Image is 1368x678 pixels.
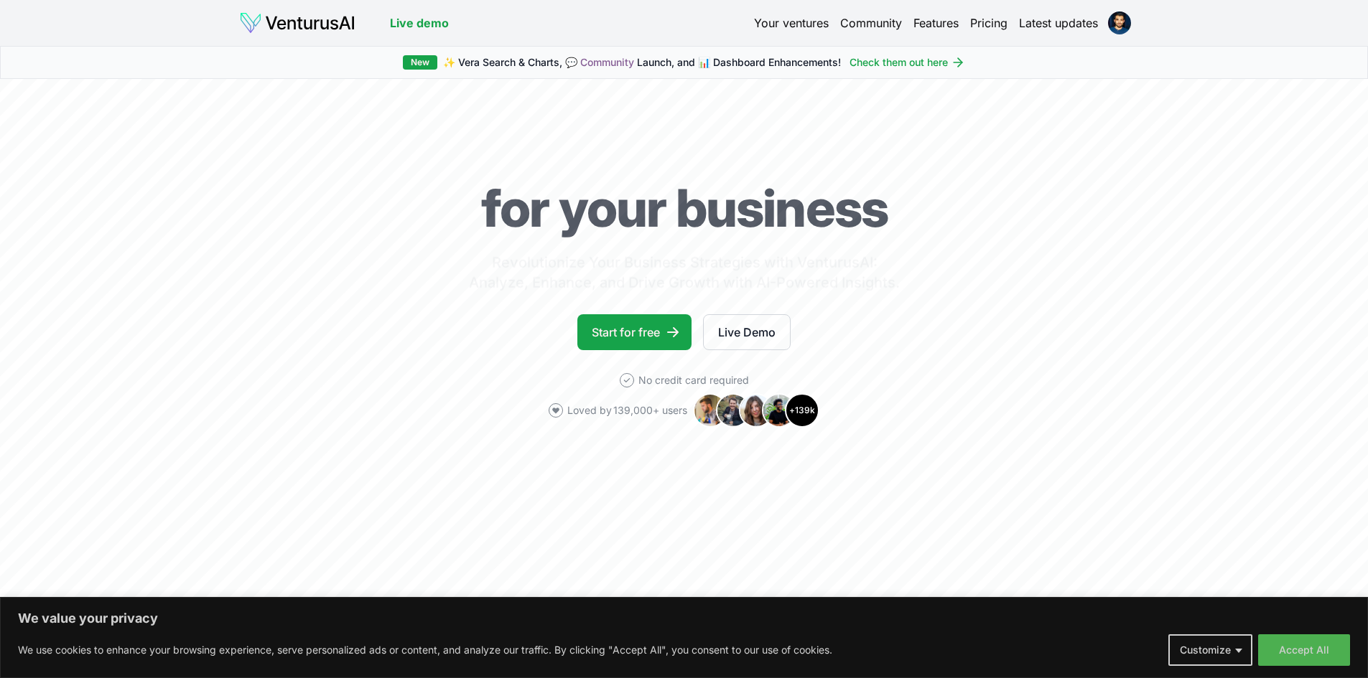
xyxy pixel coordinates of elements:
div: New [403,55,437,70]
img: logo [239,11,355,34]
p: We value your privacy [18,610,1350,627]
button: Customize [1168,634,1252,666]
button: Accept All [1258,634,1350,666]
a: Check them out here [850,55,965,70]
p: We use cookies to enhance your browsing experience, serve personalized ads or content, and analyz... [18,641,832,659]
a: Latest updates [1019,14,1098,32]
img: Avatar 3 [739,393,773,428]
a: Community [580,56,634,68]
a: Pricing [970,14,1008,32]
a: Community [840,14,902,32]
a: Your ventures [754,14,829,32]
img: ACg8ocJGGvu9NKQX11NScP1FXsD4D3rHoYVPyoXnD71S66yisUupTaZK=s96-c [1108,11,1131,34]
a: Live Demo [703,314,791,350]
a: Start for free [577,314,692,350]
a: Live demo [390,14,449,32]
a: Features [913,14,959,32]
img: Avatar 4 [762,393,796,428]
span: ✨ Vera Search & Charts, 💬 Launch, and 📊 Dashboard Enhancements! [443,55,841,70]
img: Avatar 2 [716,393,750,428]
img: Avatar 1 [693,393,727,428]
